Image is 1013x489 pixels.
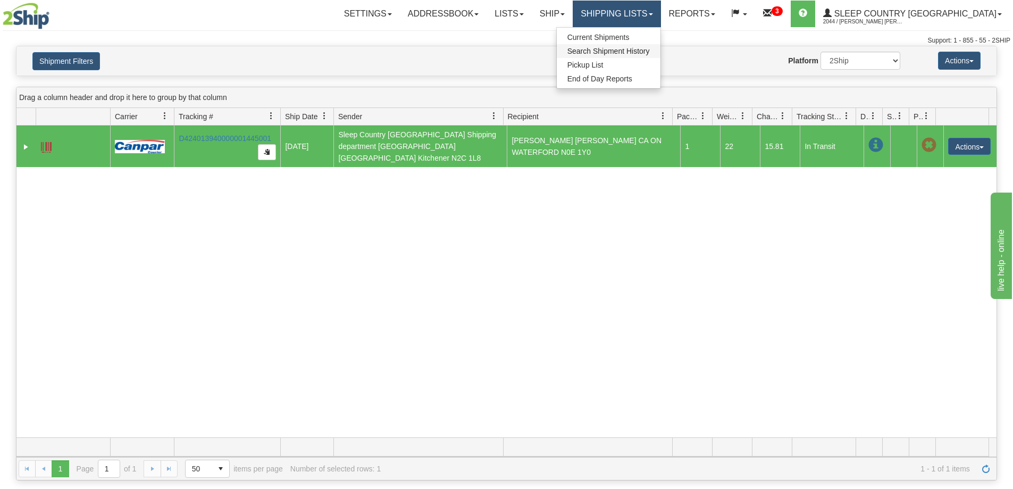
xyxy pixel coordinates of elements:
[315,107,333,125] a: Ship Date filter column settings
[567,61,604,69] span: Pickup List
[507,126,680,167] td: [PERSON_NAME] [PERSON_NAME] CA ON WATERFORD N0E 1Y0
[32,52,100,70] button: Shipment Filters
[891,107,909,125] a: Shipment Issues filter column settings
[557,44,660,58] a: Search Shipment History
[760,126,800,167] td: 15.81
[338,111,362,122] span: Sender
[3,3,49,29] img: logo2044.jpg
[815,1,1010,27] a: Sleep Country [GEOGRAPHIC_DATA] 2044 / [PERSON_NAME] [PERSON_NAME]
[333,126,507,167] td: Sleep Country [GEOGRAPHIC_DATA] Shipping department [GEOGRAPHIC_DATA] [GEOGRAPHIC_DATA] Kitchener...
[3,36,1010,45] div: Support: 1 - 855 - 55 - 2SHIP
[567,47,650,55] span: Search Shipment History
[487,1,531,27] a: Lists
[654,107,672,125] a: Recipient filter column settings
[285,111,317,122] span: Ship Date
[755,1,791,27] a: 3
[280,126,333,167] td: [DATE]
[192,463,206,474] span: 50
[977,460,994,477] a: Refresh
[388,465,970,473] span: 1 - 1 of 1 items
[677,111,699,122] span: Packages
[800,126,864,167] td: In Transit
[917,107,935,125] a: Pickup Status filter column settings
[185,460,230,478] span: Page sizes drop down
[557,72,660,86] a: End of Day Reports
[179,134,271,143] a: D424013940000001445001
[41,137,52,154] a: Label
[774,107,792,125] a: Charge filter column settings
[797,111,843,122] span: Tracking Status
[864,107,882,125] a: Delivery Status filter column settings
[567,74,632,83] span: End of Day Reports
[661,1,723,27] a: Reports
[21,142,31,152] a: Expand
[98,460,120,477] input: Page 1
[8,6,98,19] div: live help - online
[52,460,69,477] span: Page 1
[16,87,997,108] div: grid grouping header
[788,55,818,66] label: Platform
[922,138,936,153] span: Pickup Not Assigned
[212,460,229,477] span: select
[508,111,539,122] span: Recipient
[717,111,739,122] span: Weight
[262,107,280,125] a: Tracking # filter column settings
[258,144,276,160] button: Copy to clipboard
[860,111,869,122] span: Delivery Status
[887,111,896,122] span: Shipment Issues
[185,460,283,478] span: items per page
[694,107,712,125] a: Packages filter column settings
[832,9,997,18] span: Sleep Country [GEOGRAPHIC_DATA]
[680,126,720,167] td: 1
[532,1,573,27] a: Ship
[757,111,779,122] span: Charge
[77,460,137,478] span: Page of 1
[720,126,760,167] td: 22
[290,465,381,473] div: Number of selected rows: 1
[772,6,783,16] sup: 3
[573,1,660,27] a: Shipping lists
[823,16,903,27] span: 2044 / [PERSON_NAME] [PERSON_NAME]
[938,52,981,70] button: Actions
[485,107,503,125] a: Sender filter column settings
[989,190,1012,299] iframe: chat widget
[734,107,752,125] a: Weight filter column settings
[567,33,630,42] span: Current Shipments
[948,138,991,155] button: Actions
[115,140,165,153] img: 14 - Canpar
[914,111,923,122] span: Pickup Status
[115,111,138,122] span: Carrier
[156,107,174,125] a: Carrier filter column settings
[557,30,660,44] a: Current Shipments
[838,107,856,125] a: Tracking Status filter column settings
[179,111,213,122] span: Tracking #
[868,138,883,153] span: In Transit
[336,1,400,27] a: Settings
[557,58,660,72] a: Pickup List
[400,1,487,27] a: Addressbook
